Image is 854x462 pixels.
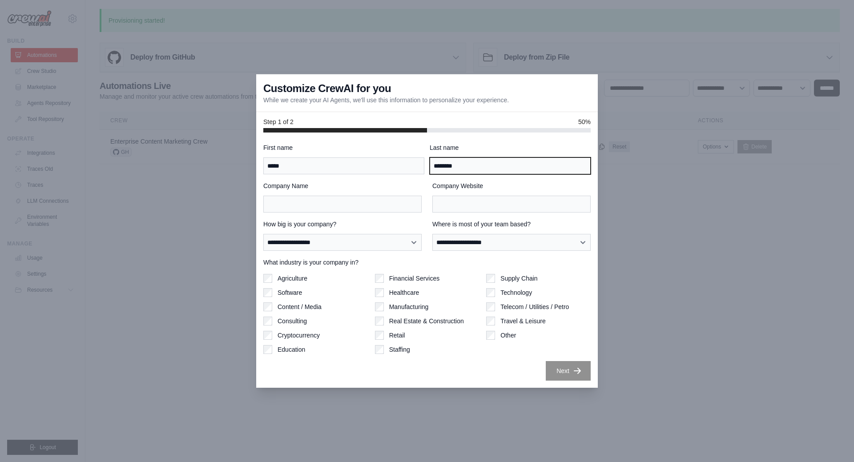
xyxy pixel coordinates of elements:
label: Healthcare [389,288,419,297]
label: Travel & Leisure [500,317,545,325]
label: Supply Chain [500,274,537,283]
label: Technology [500,288,532,297]
label: Manufacturing [389,302,429,311]
span: Step 1 of 2 [263,117,294,126]
label: Software [278,288,302,297]
label: Other [500,331,516,340]
label: Where is most of your team based? [432,220,591,229]
label: What industry is your company in? [263,258,591,267]
label: Agriculture [278,274,307,283]
label: Content / Media [278,302,322,311]
label: First name [263,143,424,152]
span: 50% [578,117,591,126]
button: Next [546,361,591,381]
label: Retail [389,331,405,340]
h3: Customize CrewAI for you [263,81,391,96]
label: Telecom / Utilities / Petro [500,302,569,311]
label: How big is your company? [263,220,422,229]
label: Financial Services [389,274,440,283]
p: While we create your AI Agents, we'll use this information to personalize your experience. [263,96,509,104]
label: Real Estate & Construction [389,317,464,325]
label: Company Website [432,181,591,190]
label: Staffing [389,345,410,354]
label: Last name [430,143,591,152]
label: Consulting [278,317,307,325]
label: Cryptocurrency [278,331,320,340]
label: Company Name [263,181,422,190]
label: Education [278,345,305,354]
